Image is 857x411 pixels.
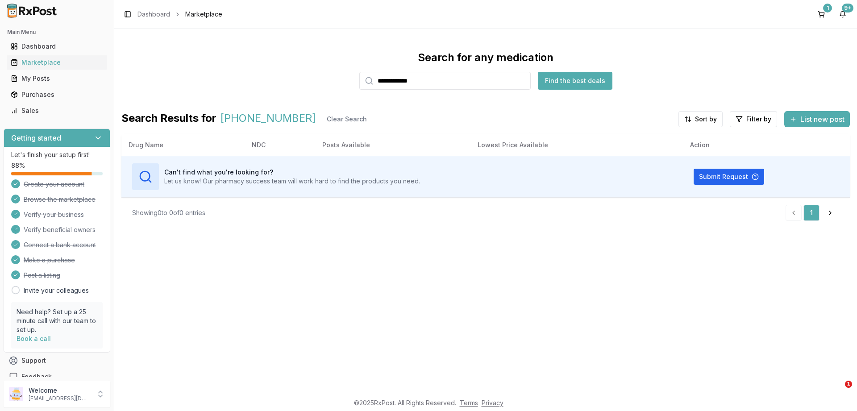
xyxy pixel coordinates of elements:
a: Marketplace [7,54,107,71]
button: My Posts [4,71,110,86]
a: Invite your colleagues [24,286,89,295]
div: Dashboard [11,42,103,51]
span: Post a listing [24,271,60,280]
button: Sort by [678,111,723,127]
img: RxPost Logo [4,4,61,18]
div: Purchases [11,90,103,99]
th: Drug Name [121,134,245,156]
span: Feedback [21,372,52,381]
iframe: Intercom live chat [827,381,848,402]
th: Action [683,134,850,156]
span: Make a purchase [24,256,75,265]
span: Create your account [24,180,84,189]
div: Sales [11,106,103,115]
a: Purchases [7,87,107,103]
p: Let's finish your setup first! [11,150,103,159]
p: [EMAIL_ADDRESS][DOMAIN_NAME] [29,395,91,402]
th: Posts Available [315,134,470,156]
span: 1 [845,381,852,388]
div: 9+ [842,4,853,12]
h2: Main Menu [7,29,107,36]
button: Submit Request [694,169,764,185]
button: Find the best deals [538,72,612,90]
button: Filter by [730,111,777,127]
button: Feedback [4,369,110,385]
button: 1 [814,7,828,21]
a: Sales [7,103,107,119]
button: Marketplace [4,55,110,70]
span: [PHONE_NUMBER] [220,111,316,127]
div: Marketplace [11,58,103,67]
button: Sales [4,104,110,118]
th: Lowest Price Available [470,134,683,156]
span: Filter by [746,115,771,124]
h3: Can't find what you're looking for? [164,168,420,177]
div: Showing 0 to 0 of 0 entries [132,208,205,217]
p: Need help? Set up a 25 minute call with our team to set up. [17,307,97,334]
a: Dashboard [7,38,107,54]
nav: pagination [786,205,839,221]
span: Search Results for [121,111,216,127]
h3: Getting started [11,133,61,143]
a: 1 [803,205,820,221]
img: User avatar [9,387,23,401]
div: My Posts [11,74,103,83]
button: Purchases [4,87,110,102]
a: Privacy [482,399,503,407]
p: Let us know! Our pharmacy success team will work hard to find the products you need. [164,177,420,186]
span: Marketplace [185,10,222,19]
div: 1 [823,4,832,12]
span: List new post [800,114,845,125]
p: Welcome [29,386,91,395]
span: Sort by [695,115,717,124]
span: Connect a bank account [24,241,96,249]
a: Dashboard [137,10,170,19]
button: 9+ [836,7,850,21]
th: NDC [245,134,315,156]
a: Go to next page [821,205,839,221]
button: Support [4,353,110,369]
span: Verify your business [24,210,84,219]
span: Browse the marketplace [24,195,96,204]
nav: breadcrumb [137,10,222,19]
button: Dashboard [4,39,110,54]
button: List new post [784,111,850,127]
div: Search for any medication [418,50,553,65]
a: My Posts [7,71,107,87]
a: List new post [784,116,850,125]
span: Verify beneficial owners [24,225,96,234]
a: Terms [460,399,478,407]
a: Book a call [17,335,51,342]
button: Clear Search [320,111,374,127]
span: 88 % [11,161,25,170]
